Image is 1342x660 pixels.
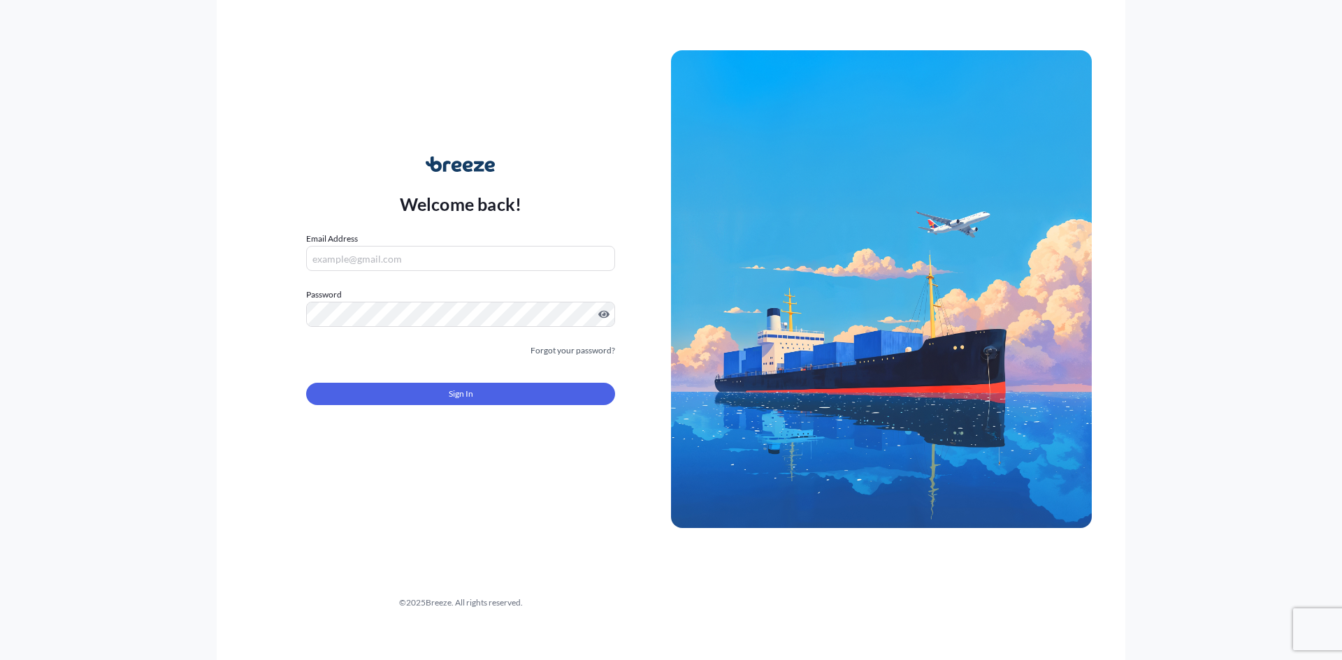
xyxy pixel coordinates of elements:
[449,387,473,401] span: Sign In
[400,193,522,215] p: Welcome back!
[306,232,358,246] label: Email Address
[531,344,615,358] a: Forgot your password?
[306,246,615,271] input: example@gmail.com
[671,50,1092,528] img: Ship illustration
[306,383,615,405] button: Sign In
[598,309,609,320] button: Show password
[306,288,615,302] label: Password
[250,596,671,610] div: © 2025 Breeze. All rights reserved.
